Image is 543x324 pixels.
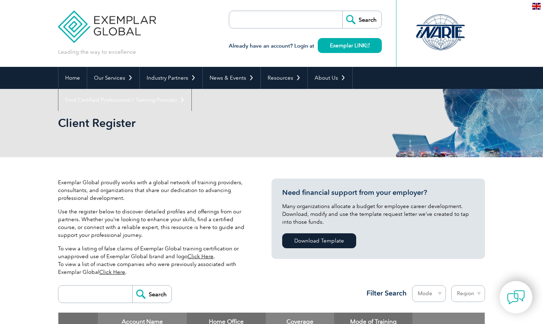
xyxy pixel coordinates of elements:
[318,38,382,53] a: Exemplar LINK
[532,3,541,10] img: en
[188,253,213,260] a: Click Here
[507,288,525,306] img: contact-chat.png
[58,67,87,89] a: Home
[362,289,407,298] h3: Filter Search
[282,188,474,197] h3: Need financial support from your employer?
[58,48,136,56] p: Leading the way to excellence
[308,67,352,89] a: About Us
[282,202,474,226] p: Many organizations allocate a budget for employee career development. Download, modify and use th...
[58,208,250,239] p: Use the register below to discover detailed profiles and offerings from our partners. Whether you...
[342,11,381,28] input: Search
[261,67,307,89] a: Resources
[58,89,191,111] a: Find Certified Professional / Training Provider
[132,286,172,303] input: Search
[140,67,202,89] a: Industry Partners
[58,117,357,129] h2: Client Register
[99,269,125,275] a: Click Here
[203,67,260,89] a: News & Events
[229,42,382,51] h3: Already have an account? Login at
[58,179,250,202] p: Exemplar Global proudly works with a global network of training providers, consultants, and organ...
[87,67,139,89] a: Our Services
[282,233,356,248] a: Download Template
[366,43,370,47] img: open_square.png
[58,245,250,276] p: To view a listing of false claims of Exemplar Global training certification or unapproved use of ...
